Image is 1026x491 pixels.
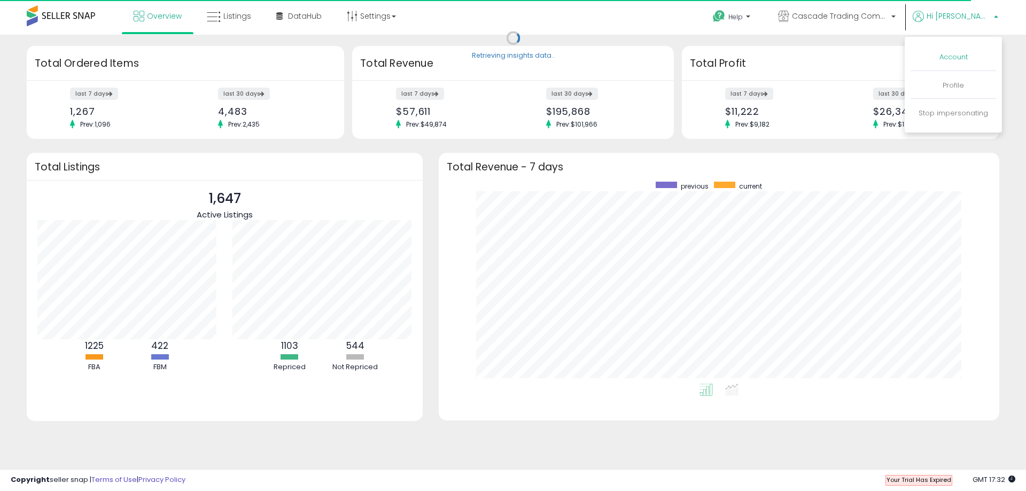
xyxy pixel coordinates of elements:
[725,88,773,100] label: last 7 days
[75,120,116,129] span: Prev: 1,096
[939,52,968,62] a: Account
[919,108,988,118] a: Stop impersonating
[138,474,185,485] a: Privacy Policy
[739,182,762,191] span: current
[70,88,118,100] label: last 7 days
[151,339,168,352] b: 422
[401,120,452,129] span: Prev: $49,874
[943,80,964,90] a: Profile
[35,163,415,171] h3: Total Listings
[546,88,598,100] label: last 30 days
[887,476,951,484] span: Your Trial Has Expired
[85,339,104,352] b: 1225
[197,209,253,220] span: Active Listings
[70,106,177,117] div: 1,267
[147,11,182,21] span: Overview
[62,362,126,372] div: FBA
[396,106,505,117] div: $57,611
[878,120,918,129] span: Prev: $187
[223,11,251,21] span: Listings
[197,189,253,209] p: 1,647
[396,88,444,100] label: last 7 days
[873,88,925,100] label: last 30 days
[288,11,322,21] span: DataHub
[913,11,998,35] a: Hi [PERSON_NAME]
[873,106,981,117] div: $26,345
[681,182,709,191] span: previous
[128,362,192,372] div: FBM
[712,10,726,23] i: Get Help
[218,106,325,117] div: 4,483
[281,339,298,352] b: 1103
[35,56,336,71] h3: Total Ordered Items
[11,475,185,485] div: seller snap | |
[218,88,270,100] label: last 30 days
[323,362,387,372] div: Not Repriced
[472,51,555,61] div: Retrieving insights data..
[11,474,50,485] strong: Copyright
[690,56,991,71] h3: Total Profit
[346,339,364,352] b: 544
[927,11,991,21] span: Hi [PERSON_NAME]
[546,106,655,117] div: $195,868
[728,12,743,21] span: Help
[91,474,137,485] a: Terms of Use
[973,474,1015,485] span: 2025-08-15 17:32 GMT
[360,56,666,71] h3: Total Revenue
[730,120,775,129] span: Prev: $9,182
[704,2,761,35] a: Help
[725,106,833,117] div: $11,222
[223,120,265,129] span: Prev: 2,435
[792,11,888,21] span: Cascade Trading Company
[258,362,322,372] div: Repriced
[551,120,603,129] span: Prev: $101,966
[447,163,991,171] h3: Total Revenue - 7 days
